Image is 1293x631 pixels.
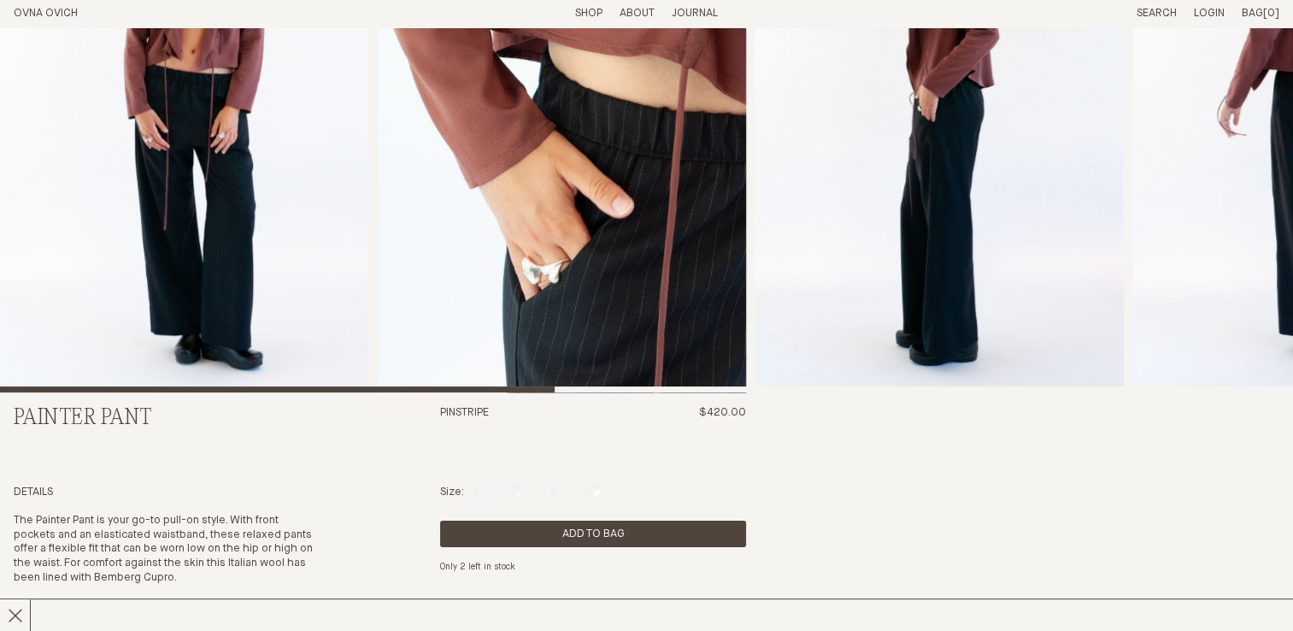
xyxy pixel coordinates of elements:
[699,407,746,418] span: $420.00
[575,8,602,19] a: Shop
[14,514,320,586] p: The Painter Pant is your go-to pull-on style. With front pockets and an elasticated waistband, th...
[551,487,556,498] label: L
[14,406,320,431] h2: Painter Pant
[1242,8,1263,19] span: Bag
[511,487,520,498] label: M
[1137,8,1177,19] a: Search
[440,406,489,472] h3: Pinstripe
[440,486,464,500] p: Size:
[440,521,746,547] button: Add product to cart
[1194,8,1225,19] a: Login
[474,487,480,498] label: S
[440,563,515,571] em: Only 2 left in stock
[620,7,655,21] summary: About
[14,8,78,19] a: Home
[672,8,718,19] a: Journal
[587,487,599,498] label: XL
[1263,8,1279,19] span: [0]
[14,486,320,500] h4: Details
